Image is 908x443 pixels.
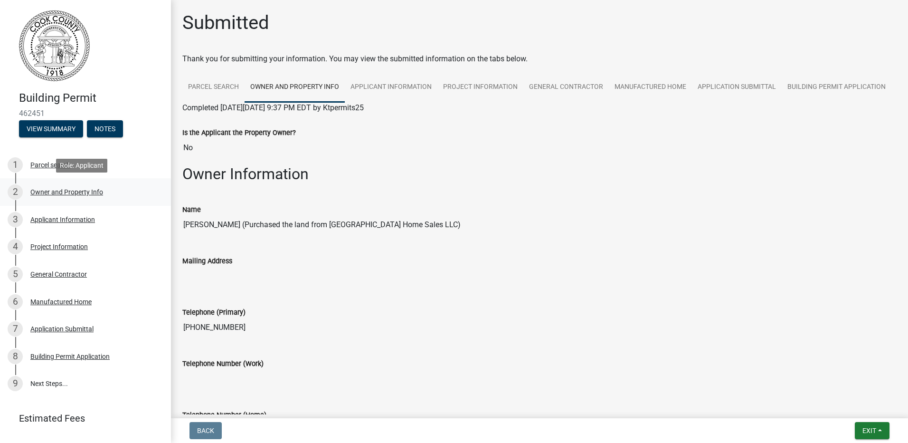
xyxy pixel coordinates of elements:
[609,72,692,103] a: Manufactured Home
[87,125,123,133] wm-modal-confirm: Notes
[30,216,95,223] div: Applicant Information
[87,120,123,137] button: Notes
[182,130,296,136] label: Is the Applicant the Property Owner?
[30,326,94,332] div: Application Submittal
[782,72,891,103] a: Building Permit Application
[189,422,222,439] button: Back
[19,125,83,133] wm-modal-confirm: Summary
[182,412,266,419] label: Telephone Number (Home)
[182,103,364,112] span: Completed [DATE][DATE] 9:37 PM EDT by Ktpermits25
[8,239,23,254] div: 4
[855,422,889,439] button: Exit
[437,72,523,103] a: Project Information
[19,10,90,81] img: Cook County, Georgia
[692,72,782,103] a: Application Submittal
[182,309,246,316] label: Telephone (Primary)
[8,267,23,282] div: 5
[8,409,156,428] a: Estimated Fees
[345,72,437,103] a: Applicant Information
[8,321,23,337] div: 7
[182,53,897,65] div: Thank you for submitting your information. You may view the submitted information on the tabs below.
[8,376,23,391] div: 9
[19,109,152,118] span: 462451
[182,258,232,265] label: Mailing Address
[182,361,264,367] label: Telephone Number (Work)
[30,189,103,195] div: Owner and Property Info
[30,162,70,168] div: Parcel search
[862,427,876,434] span: Exit
[182,165,897,183] h2: Owner Information
[30,299,92,305] div: Manufactured Home
[245,72,345,103] a: Owner and Property Info
[8,294,23,309] div: 6
[197,427,214,434] span: Back
[8,349,23,364] div: 8
[8,212,23,227] div: 3
[30,271,87,278] div: General Contractor
[182,207,201,213] label: Name
[56,159,107,173] div: Role: Applicant
[8,184,23,200] div: 2
[30,353,110,360] div: Building Permit Application
[8,157,23,173] div: 1
[30,243,88,250] div: Project Information
[19,120,83,137] button: View Summary
[182,72,245,103] a: Parcel search
[182,11,269,34] h1: Submitted
[19,91,163,105] h4: Building Permit
[523,72,609,103] a: General Contractor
